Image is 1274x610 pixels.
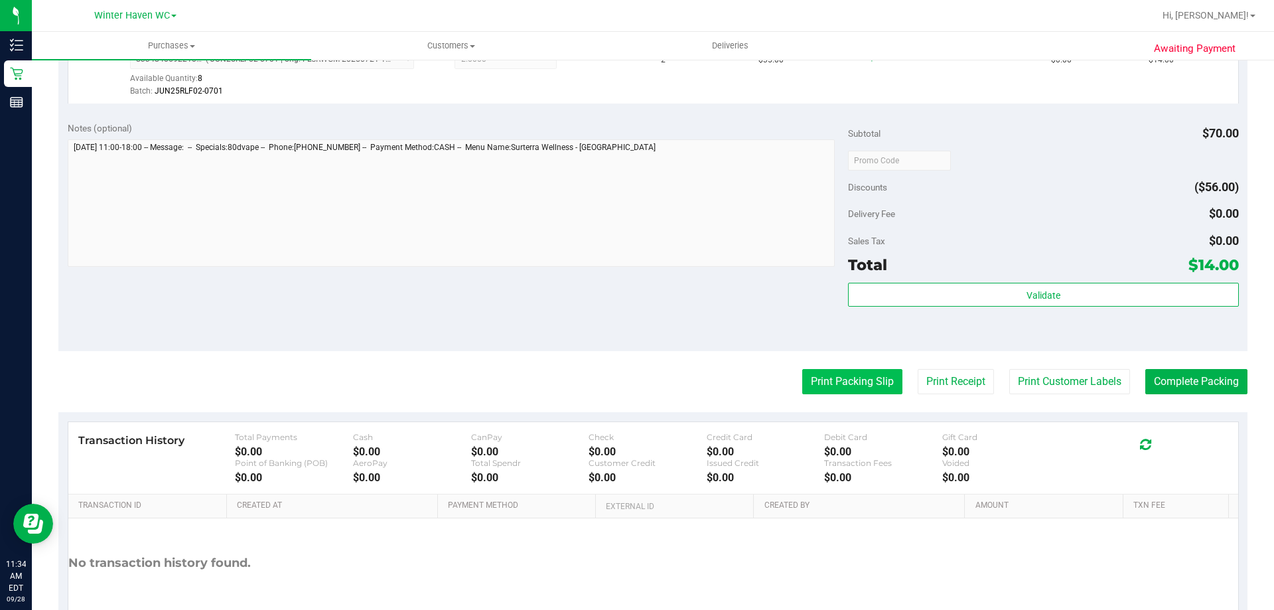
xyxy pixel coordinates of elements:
span: $0.00 [1209,206,1239,220]
div: $0.00 [353,471,471,484]
div: Voided [942,458,1060,468]
button: Print Receipt [918,369,994,394]
div: Customer Credit [589,458,707,468]
div: No transaction history found. [68,518,251,608]
span: $0.00 [1209,234,1239,248]
button: Print Customer Labels [1009,369,1130,394]
a: Created At [237,500,432,511]
div: $0.00 [707,445,825,458]
span: Sales Tax [848,236,885,246]
button: Print Packing Slip [802,369,902,394]
a: Transaction ID [78,500,222,511]
div: $0.00 [707,471,825,484]
span: Total [848,256,887,274]
span: ($56.00) [1194,180,1239,194]
div: Point of Banking (POB) [235,458,353,468]
div: $0.00 [942,445,1060,458]
iframe: Resource center [13,504,53,544]
a: Deliveries [591,32,870,60]
inline-svg: Reports [10,96,23,109]
span: Winter Haven WC [94,10,170,21]
inline-svg: Inventory [10,38,23,52]
button: Validate [848,283,1238,307]
a: Amount [975,500,1118,511]
span: Discounts [848,175,887,199]
a: Payment Method [448,500,591,511]
div: Debit Card [824,432,942,442]
p: 11:34 AM EDT [6,558,26,594]
div: Transaction Fees [824,458,942,468]
button: Complete Packing [1145,369,1247,394]
div: $0.00 [235,445,353,458]
div: Gift Card [942,432,1060,442]
span: Customers [312,40,590,52]
div: Available Quantity: [130,69,429,95]
input: Promo Code [848,151,951,171]
a: Txn Fee [1133,500,1223,511]
div: $0.00 [235,471,353,484]
div: $0.00 [471,445,589,458]
div: Check [589,432,707,442]
div: CanPay [471,432,589,442]
span: Subtotal [848,128,881,139]
div: Total Spendr [471,458,589,468]
span: Awaiting Payment [1154,41,1236,56]
th: External ID [595,495,753,518]
span: Validate [1026,290,1060,301]
div: $0.00 [824,445,942,458]
span: 8 [198,74,202,83]
div: Credit Card [707,432,825,442]
inline-svg: Retail [10,67,23,80]
a: Customers [311,32,591,60]
a: Created By [764,500,959,511]
span: Hi, [PERSON_NAME]! [1163,10,1249,21]
p: 09/28 [6,594,26,604]
span: $70.00 [1202,126,1239,140]
span: Notes (optional) [68,123,132,133]
div: $0.00 [353,445,471,458]
div: Cash [353,432,471,442]
span: Purchases [32,40,311,52]
div: $0.00 [824,471,942,484]
div: AeroPay [353,458,471,468]
div: $0.00 [589,445,707,458]
span: Deliveries [694,40,766,52]
span: Batch: [130,86,153,96]
div: $0.00 [471,471,589,484]
div: $0.00 [589,471,707,484]
span: JUN25RLF02-0701 [155,86,223,96]
a: Purchases [32,32,311,60]
span: $14.00 [1188,256,1239,274]
div: Total Payments [235,432,353,442]
div: Issued Credit [707,458,825,468]
span: Delivery Fee [848,208,895,219]
div: $0.00 [942,471,1060,484]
